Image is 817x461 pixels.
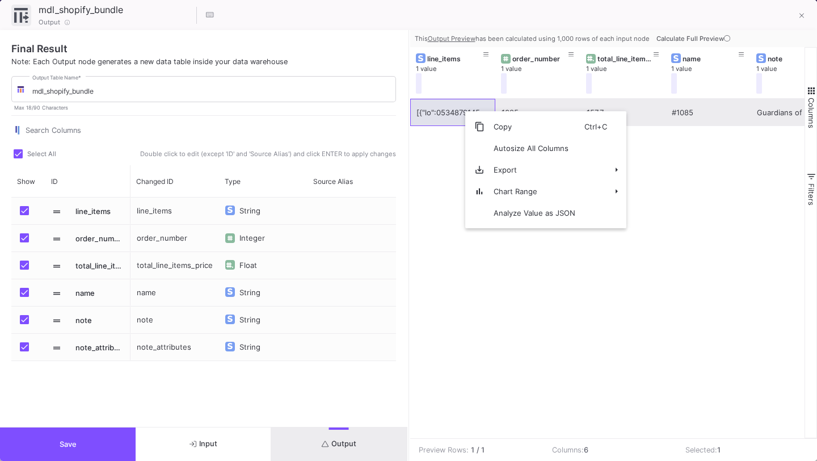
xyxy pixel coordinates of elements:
[75,334,124,361] span: note_attributes
[313,177,353,186] span: Source Alias
[130,279,396,307] div: Press SPACE to select this row.
[14,104,68,111] mat-hint: Max 18/90 Characters
[587,99,659,126] div: 157.7
[416,65,501,73] div: 1 value
[27,150,56,158] span: Select All
[586,65,671,73] div: 1 value
[671,65,756,73] div: 1 value
[16,85,25,94] img: Integration type child icon
[239,307,266,334] div: String
[17,177,35,186] span: Show
[485,181,584,202] span: Chart Range
[471,445,474,455] b: 1
[136,177,174,186] span: Changed ID
[11,334,130,361] div: Press SPACE to select this row.
[51,177,58,186] span: ID
[239,279,266,307] div: String
[427,55,483,63] div: line_items
[584,446,588,454] b: 6
[683,55,739,63] div: name
[239,334,266,361] div: String
[477,445,485,455] b: / 1
[11,198,130,225] div: Press SPACE to select this row.
[130,307,396,334] div: Press SPACE to select this row.
[36,2,195,17] input: Node Title...
[130,252,219,279] div: total_line_items_price
[428,35,475,43] u: Output Preview
[419,445,469,455] div: Preview Rows:
[271,428,407,461] button: Output
[239,252,262,279] div: Float
[189,439,217,448] span: Input
[502,99,574,126] div: 1085
[136,428,271,461] button: Input
[11,56,396,67] p: Note: Each Output node generates a new data table inside your data warehouse
[485,137,584,159] span: Autosize All Columns
[501,65,586,73] div: 1 value
[544,439,677,461] td: Columns:
[75,280,124,307] span: name
[138,149,396,158] span: Double click to edit (except 'ID' and 'Source Alias') and click ENTER to apply changes
[485,202,584,224] span: Analyze Value as JSON
[75,198,124,225] span: line_items
[485,159,584,181] span: Export
[32,87,391,95] input: Output table name
[130,334,396,361] div: Press SPACE to select this row.
[60,440,77,449] span: Save
[130,198,219,224] div: line_items
[75,225,124,252] span: order_number
[39,18,60,27] span: Output
[654,30,735,47] button: Calculate Full Preview
[130,225,396,252] div: Press SPACE to select this row.
[11,41,396,56] div: Final Result
[322,439,356,448] span: Output
[677,439,810,461] td: Selected:
[415,34,652,43] div: This has been calculated using 1,000 rows of each input node
[130,225,219,252] div: order_number
[75,253,124,279] span: total_line_items_price
[199,4,221,27] button: Hotkeys List
[11,225,130,252] div: Press SPACE to select this row.
[807,183,816,206] span: Filters
[239,198,266,225] div: String
[75,307,124,334] span: note
[130,198,396,225] div: Press SPACE to select this row.
[11,126,23,136] img: columns.svg
[130,307,219,333] div: note
[656,35,732,43] span: Calculate Full Preview
[26,126,396,135] input: Search for Name, Type, etc.
[465,111,626,228] div: Context Menu
[717,446,721,454] b: 1
[597,55,654,63] div: total_line_items_price
[807,98,816,128] span: Columns
[11,252,130,279] div: Press SPACE to select this row.
[239,225,270,252] div: Integer
[512,55,568,63] div: order_number
[485,116,584,137] span: Copy
[11,279,130,307] div: Press SPACE to select this row.
[416,99,489,126] div: [{"lo":05348791458102,"ipsum_dolorsi_ame_co":"adi:\/\/elitsed\/DoeiUsmo\/74110819469395","tempori...
[130,279,219,306] div: name
[672,99,744,126] div: #1085
[11,307,130,334] div: Press SPACE to select this row.
[130,334,219,361] div: note_attributes
[130,252,396,279] div: Press SPACE to select this row.
[225,177,241,186] span: Type
[14,8,29,23] img: output-ui.svg
[584,116,612,137] span: Ctrl+C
